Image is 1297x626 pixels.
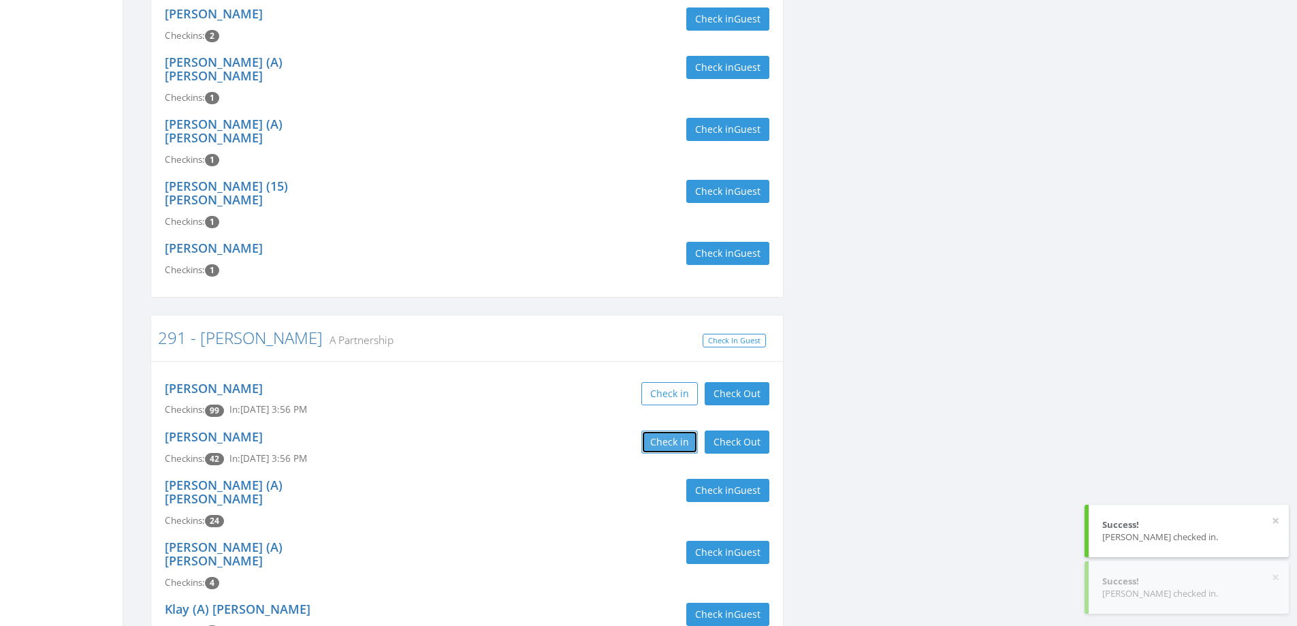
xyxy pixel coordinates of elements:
[165,477,283,507] a: [PERSON_NAME] (A) [PERSON_NAME]
[1102,575,1275,588] div: Success!
[686,118,769,141] button: Check inGuest
[205,453,224,465] span: Checkin count
[165,539,283,569] a: [PERSON_NAME] (A) [PERSON_NAME]
[1102,531,1275,544] div: [PERSON_NAME] checked in.
[641,382,698,405] button: Check in
[1272,571,1279,584] button: ×
[703,334,766,348] a: Check In Guest
[165,576,205,589] span: Checkins:
[1102,518,1275,531] div: Success!
[165,264,205,276] span: Checkins:
[165,215,205,228] span: Checkins:
[165,91,205,104] span: Checkins:
[165,514,205,527] span: Checkins:
[165,178,288,208] a: [PERSON_NAME] (15) [PERSON_NAME]
[686,603,769,626] button: Check inGuest
[686,541,769,564] button: Check inGuest
[686,56,769,79] button: Check inGuest
[686,479,769,502] button: Check inGuest
[686,7,769,31] button: Check inGuest
[165,403,205,416] span: Checkins:
[705,382,769,405] button: Check Out
[734,185,760,198] span: Guest
[165,116,283,146] a: [PERSON_NAME] (A) [PERSON_NAME]
[734,484,760,497] span: Guest
[158,326,323,349] a: 291 - [PERSON_NAME]
[734,247,760,260] span: Guest
[734,12,760,25] span: Guest
[686,242,769,265] button: Check inGuest
[165,428,263,445] a: [PERSON_NAME]
[205,264,219,277] span: Checkin count
[641,431,698,454] button: Check in
[205,92,219,104] span: Checkin count
[165,54,283,84] a: [PERSON_NAME] (A) [PERSON_NAME]
[205,577,219,589] span: Checkin count
[323,332,394,347] small: A Partnership
[1102,587,1275,600] div: [PERSON_NAME] checked in.
[205,405,224,417] span: Checkin count
[205,154,219,166] span: Checkin count
[205,30,219,42] span: Checkin count
[229,403,307,416] span: In: [DATE] 3:56 PM
[205,515,224,527] span: Checkin count
[165,153,205,166] span: Checkins:
[205,216,219,228] span: Checkin count
[165,29,205,42] span: Checkins:
[165,452,205,465] span: Checkins:
[165,380,263,396] a: [PERSON_NAME]
[734,608,760,621] span: Guest
[734,546,760,559] span: Guest
[705,431,769,454] button: Check Out
[229,452,307,465] span: In: [DATE] 3:56 PM
[165,240,263,256] a: [PERSON_NAME]
[165,601,310,617] a: Klay (A) [PERSON_NAME]
[734,123,760,136] span: Guest
[686,180,769,203] button: Check inGuest
[734,61,760,74] span: Guest
[165,5,263,22] a: [PERSON_NAME]
[1272,514,1279,528] button: ×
